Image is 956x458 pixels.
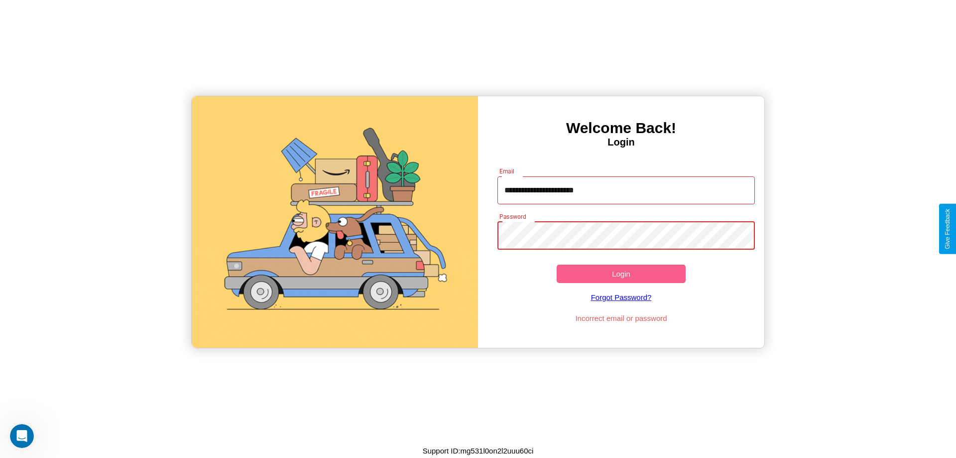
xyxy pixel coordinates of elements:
iframe: Intercom live chat [10,424,34,448]
button: Login [557,265,686,283]
h3: Welcome Back! [478,120,764,137]
div: Give Feedback [944,209,951,249]
img: gif [192,96,478,348]
label: Password [499,212,526,221]
p: Incorrect email or password [492,311,750,325]
a: Forgot Password? [492,283,750,311]
label: Email [499,167,515,175]
p: Support ID: mg531l0on2l2uuu60ci [423,444,534,458]
h4: Login [478,137,764,148]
